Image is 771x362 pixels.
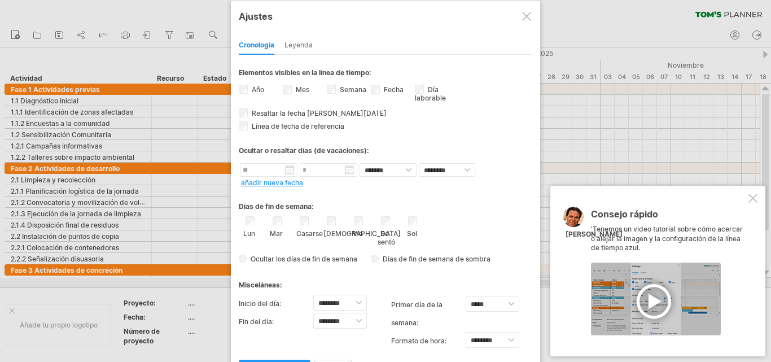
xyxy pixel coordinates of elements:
[384,85,404,94] font: Fecha
[378,229,395,246] font: Se sentó
[239,11,273,22] font: Ajustes
[252,109,387,117] font: Resaltar la fecha [PERSON_NAME][DATE]
[391,337,446,345] font: Formato de hora:
[407,229,417,238] font: Sol
[284,41,313,49] font: Leyenda
[239,281,282,289] font: Misceláneas:
[239,202,314,211] font: Días de fin de semana:
[566,230,623,238] font: [PERSON_NAME]
[340,85,366,94] font: Semana
[383,255,490,263] font: Días de fin de semana de sombra
[323,229,401,238] font: [DEMOGRAPHIC_DATA]
[252,85,264,94] font: Año
[296,229,323,238] font: Casarse
[239,317,274,326] font: Fin del día:
[239,146,369,155] font: Ocultar o resaltar días (de vacaciones):
[243,229,255,238] font: Lun
[239,299,281,308] font: Inicio del día:
[353,229,363,238] font: Vie
[241,178,303,187] a: añadir nueva fecha
[252,122,344,130] font: Línea de fecha de referencia
[239,41,274,49] font: Cronología
[391,300,443,327] font: primer día de la semana:
[296,85,309,94] font: Mes
[251,255,357,263] font: Ocultar los días de fin de semana
[415,85,446,102] font: Día laborable
[239,68,371,77] font: Elementos visibles en la línea de tiempo:
[591,208,658,220] font: Consejo rápido
[270,229,283,238] font: Mar
[591,225,743,252] font: 'Tenemos un video tutorial sobre cómo acercar o alejar la imagen y la configuración de la línea d...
